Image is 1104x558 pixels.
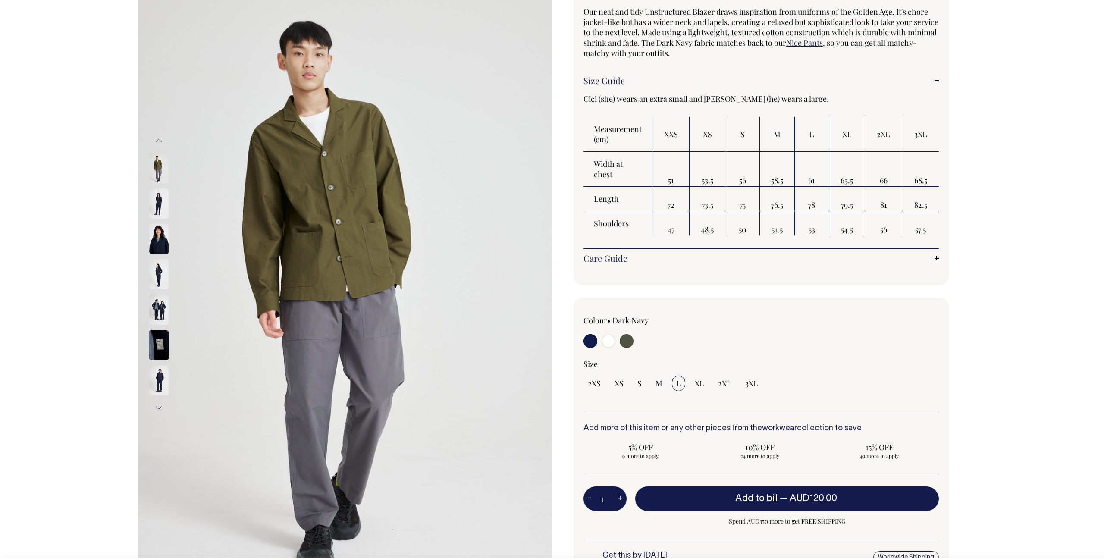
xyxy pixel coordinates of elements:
td: 63.5 [829,152,865,187]
button: + [613,490,627,508]
input: 2XS [583,376,605,391]
h6: Add more of this item or any other pieces from the collection to save [583,424,939,433]
td: 75 [725,187,759,211]
input: 15% OFF 49 more to apply [822,439,936,462]
img: dark-navy [149,224,169,254]
th: S [725,117,759,152]
span: 3XL [745,378,758,389]
td: 57.5 [902,211,939,235]
span: 15% OFF [826,442,932,452]
a: Size Guide [583,75,939,86]
span: • [607,315,611,326]
span: S [637,378,642,389]
td: 53.5 [690,152,725,187]
span: M [655,378,662,389]
input: 10% OFF 24 more to apply [703,439,817,462]
button: Previous [152,131,165,150]
td: 56 [865,211,902,235]
button: - [583,490,596,508]
td: 81 [865,187,902,211]
img: olive [149,153,169,183]
span: Cici (she) wears an extra small and [PERSON_NAME] (he) wears a large. [583,94,829,104]
td: 76.5 [760,187,795,211]
span: Our neat and tidy Unstructured Blazer draws inspiration from uniforms of the Golden Age. It's cho... [583,6,938,48]
input: XS [610,376,628,391]
td: 56 [725,152,759,187]
th: XXS [652,117,690,152]
span: 5% OFF [588,442,693,452]
td: 73.5 [690,187,725,211]
th: M [760,117,795,152]
span: L [676,378,681,389]
span: 2XL [718,378,731,389]
th: Width at chest [583,152,652,187]
button: Next [152,398,165,417]
span: Spend AUD350 more to get FREE SHIPPING [635,516,939,527]
img: dark-navy [149,295,169,325]
th: 2XL [865,117,902,152]
input: L [672,376,685,391]
td: 78 [795,187,829,211]
td: 47 [652,211,690,235]
div: Size [583,359,939,369]
img: dark-navy [149,188,169,219]
a: Care Guide [583,253,939,263]
span: 10% OFF [707,442,813,452]
th: Shoulders [583,211,652,235]
input: M [651,376,667,391]
th: XL [829,117,865,152]
span: Add to bill [735,494,778,503]
span: 24 more to apply [707,452,813,459]
img: dark-navy [149,365,169,395]
td: 58.5 [760,152,795,187]
td: 50 [725,211,759,235]
span: 49 more to apply [826,452,932,459]
a: workwear [762,425,797,432]
label: Dark Navy [612,315,649,326]
span: — [780,494,839,503]
td: 79.5 [829,187,865,211]
td: 61 [795,152,829,187]
span: , so you can get all matchy-matchy with your outfits. [583,38,917,58]
span: XS [615,378,624,389]
img: dark-navy [149,330,169,360]
span: AUD120.00 [790,494,837,503]
td: 72 [652,187,690,211]
input: S [633,376,646,391]
th: L [795,117,829,152]
span: 2XS [588,378,601,389]
th: XS [690,117,725,152]
a: Nice Pants [786,38,823,48]
input: 5% OFF 9 more to apply [583,439,698,462]
td: 48.5 [690,211,725,235]
td: 51.5 [760,211,795,235]
input: 3XL [741,376,762,391]
span: 9 more to apply [588,452,693,459]
input: 2XL [714,376,736,391]
th: 3XL [902,117,939,152]
th: Measurement (cm) [583,117,652,152]
td: 51 [652,152,690,187]
td: 68.5 [902,152,939,187]
td: 53 [795,211,829,235]
input: XL [690,376,709,391]
td: 66 [865,152,902,187]
span: XL [695,378,704,389]
th: Length [583,187,652,211]
div: Colour [583,315,726,326]
td: 54.5 [829,211,865,235]
td: 82.5 [902,187,939,211]
button: Add to bill —AUD120.00 [635,486,939,511]
img: dark-navy [149,259,169,289]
